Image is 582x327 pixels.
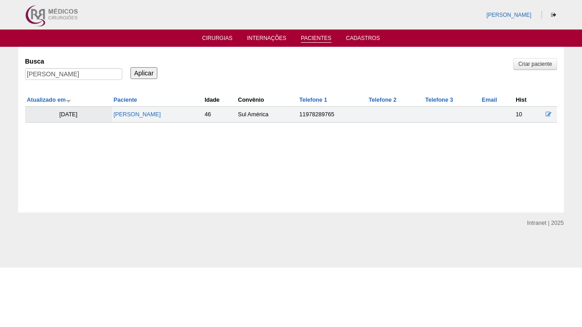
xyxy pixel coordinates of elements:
[25,107,112,123] td: [DATE]
[203,107,236,123] td: 46
[25,68,122,80] input: Digite os termos que você deseja procurar.
[346,35,380,44] a: Cadastros
[114,111,161,118] a: [PERSON_NAME]
[297,107,367,123] td: 11978289765
[425,97,453,103] a: Telefone 3
[527,218,564,228] div: Intranet | 2025
[514,94,540,107] th: Hist
[482,97,497,103] a: Email
[202,35,233,44] a: Cirurgias
[369,97,396,103] a: Telefone 2
[65,98,71,104] img: ordem crescente
[236,107,297,123] td: Sul América
[203,94,236,107] th: Idade
[487,12,532,18] a: [PERSON_NAME]
[114,97,137,103] a: Paciente
[130,67,157,79] input: Aplicar
[27,97,71,103] a: Atualizado em
[513,58,557,70] a: Criar paciente
[514,107,540,123] td: 10
[299,97,327,103] a: Telefone 1
[236,94,297,107] th: Convênio
[551,12,556,18] i: Sair
[301,35,331,43] a: Pacientes
[247,35,286,44] a: Internações
[25,57,122,66] label: Busca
